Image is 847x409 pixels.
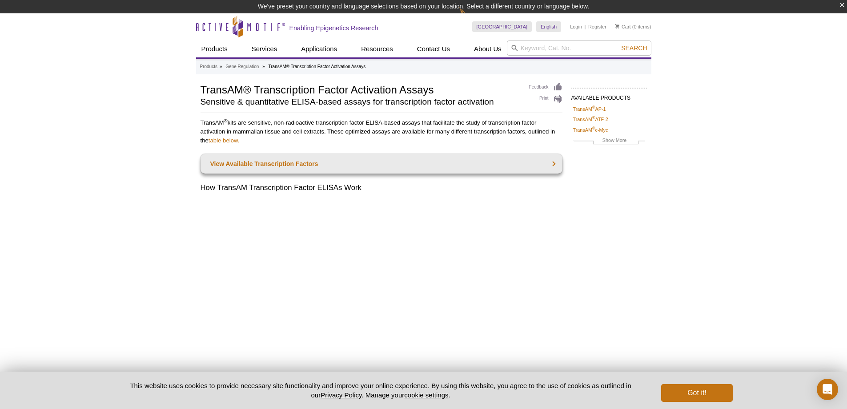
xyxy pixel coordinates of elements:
a: Gene Regulation [225,63,259,71]
li: | [585,21,586,32]
sup: ® [592,105,595,109]
li: TransAM® Transcription Factor Activation Assays [269,64,366,69]
a: [GEOGRAPHIC_DATA] [472,21,532,32]
a: TransAM®c-Myc [573,126,608,134]
a: English [536,21,561,32]
li: » [220,64,222,69]
img: Change Here [459,7,483,28]
li: (0 items) [615,21,651,32]
a: Services [246,40,283,57]
a: Print [529,94,562,104]
li: » [262,64,265,69]
a: Feedback [529,82,562,92]
h2: How TransAM Transcription Factor ELISAs Work [201,182,562,193]
h2: AVAILABLE PRODUCTS [571,88,647,104]
iframe: How TransAM® transcription factor activation assays work video [201,200,562,404]
a: Applications [296,40,342,57]
a: Cart [615,24,631,30]
a: Login [570,24,582,30]
button: Search [618,44,650,52]
sup: ® [592,126,595,130]
button: cookie settings [404,391,448,399]
h2: Sensitive & quantitative ELISA-based assays for transcription factor activation [201,98,520,106]
a: Products [196,40,233,57]
a: View Available Transcription Factors [201,154,562,174]
sup: ® [224,118,228,123]
p: TransAM kits are sensitive, non-radioactive transcription factor ELISA-based assays that facilita... [201,118,562,145]
a: TransAM®ATF-2 [573,115,608,123]
a: TransAM®AP-1 [573,105,606,113]
a: Show More [573,136,645,146]
a: Privacy Policy [321,391,361,399]
a: Register [588,24,606,30]
a: About Us [469,40,507,57]
input: Keyword, Cat. No. [507,40,651,56]
div: Open Intercom Messenger [817,379,838,400]
button: Got it! [661,384,732,402]
h2: Enabling Epigenetics Research [289,24,378,32]
h1: TransAM® Transcription Factor Activation Assays [201,82,520,96]
a: table below. [209,137,240,144]
sup: ® [592,116,595,120]
a: Contact Us [412,40,455,57]
a: Resources [356,40,398,57]
span: Search [621,45,647,52]
img: Your Cart [615,24,619,28]
a: Products [200,63,217,71]
p: This website uses cookies to provide necessary site functionality and improve your online experie... [115,381,647,400]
